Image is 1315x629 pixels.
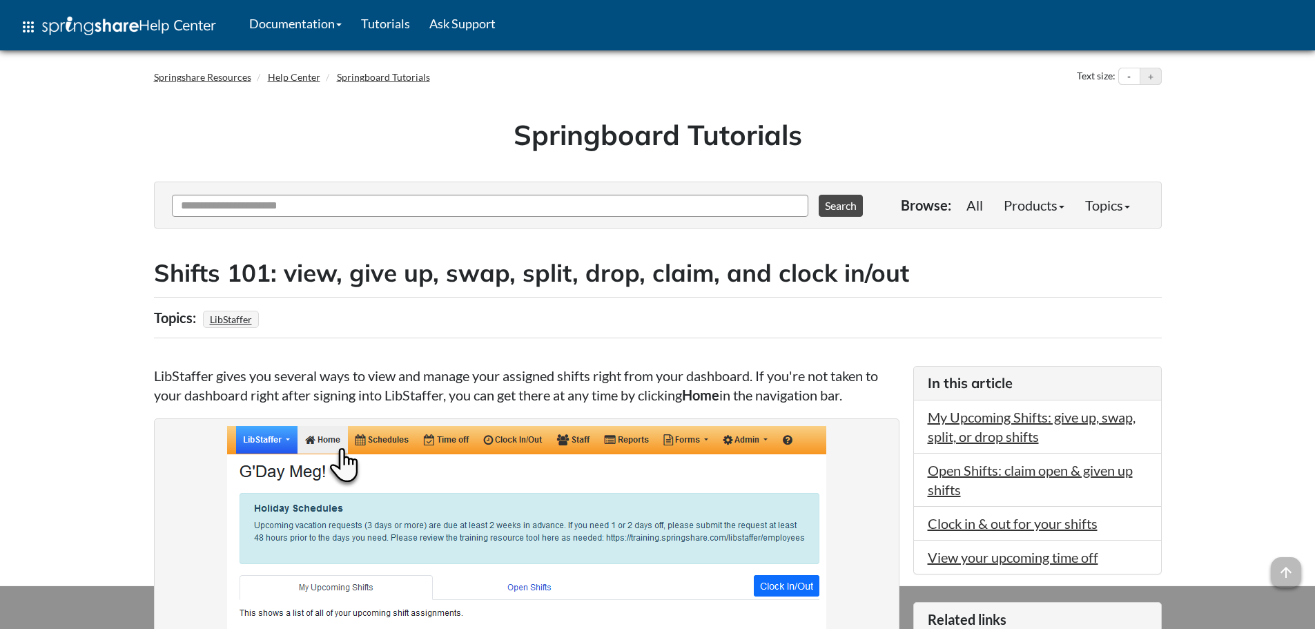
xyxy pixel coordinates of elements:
[956,191,993,219] a: All
[928,462,1133,498] a: Open Shifts: claim open & given up shifts
[154,304,199,331] div: Topics:
[208,309,254,329] a: LibStaffer
[901,195,951,215] p: Browse:
[928,515,1098,532] a: Clock in & out for your shifts
[928,409,1136,445] a: My Upcoming Shifts: give up, swap, split, or drop shifts
[154,256,1162,290] h2: Shifts 101: view, give up, swap, split, drop, claim, and clock in/out
[1075,191,1140,219] a: Topics
[928,549,1098,565] a: View your upcoming time off
[268,71,320,83] a: Help Center
[1074,68,1118,86] div: Text size:
[140,597,1176,619] div: This site uses cookies as well as records your IP address for usage statistics.
[154,366,899,405] p: LibStaffer gives you several ways to view and manage your assigned shifts right from your dashboa...
[42,17,139,35] img: Springshare
[928,611,1006,628] span: Related links
[1271,559,1301,575] a: arrow_upward
[819,195,863,217] button: Search
[993,191,1075,219] a: Products
[164,115,1151,154] h1: Springboard Tutorials
[139,16,216,34] span: Help Center
[420,6,505,41] a: Ask Support
[10,6,226,48] a: apps Help Center
[240,6,351,41] a: Documentation
[1271,557,1301,588] span: arrow_upward
[682,387,719,403] strong: Home
[351,6,420,41] a: Tutorials
[154,71,251,83] a: Springshare Resources
[20,19,37,35] span: apps
[1140,68,1161,85] button: Increase text size
[928,374,1147,393] h3: In this article
[337,71,430,83] a: Springboard Tutorials
[1119,68,1140,85] button: Decrease text size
